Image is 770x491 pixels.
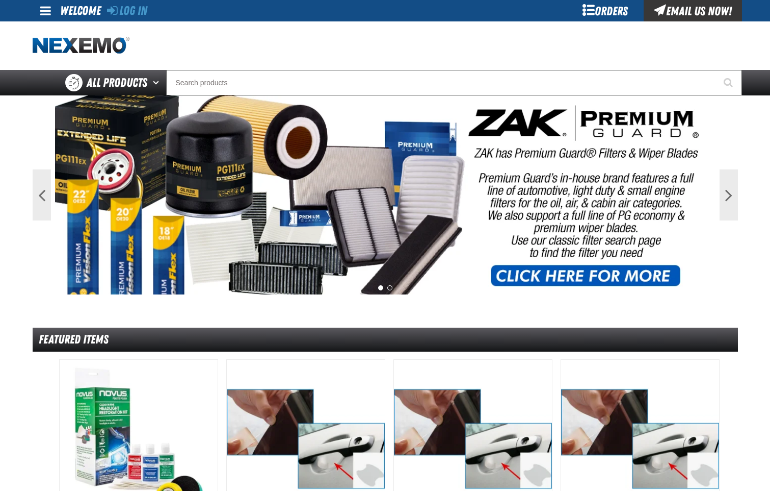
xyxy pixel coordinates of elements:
input: Search [166,70,742,95]
button: 2 of 2 [387,285,392,290]
button: Next [720,169,738,220]
a: Log In [107,4,147,18]
img: PG Filters & Wipers [55,95,715,294]
button: Open All Products pages [149,70,166,95]
div: Featured Items [33,328,738,352]
button: Previous [33,169,51,220]
span: All Products [87,73,147,92]
button: 1 of 2 [378,285,383,290]
img: Nexemo logo [33,37,129,55]
button: Start Searching [716,70,742,95]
